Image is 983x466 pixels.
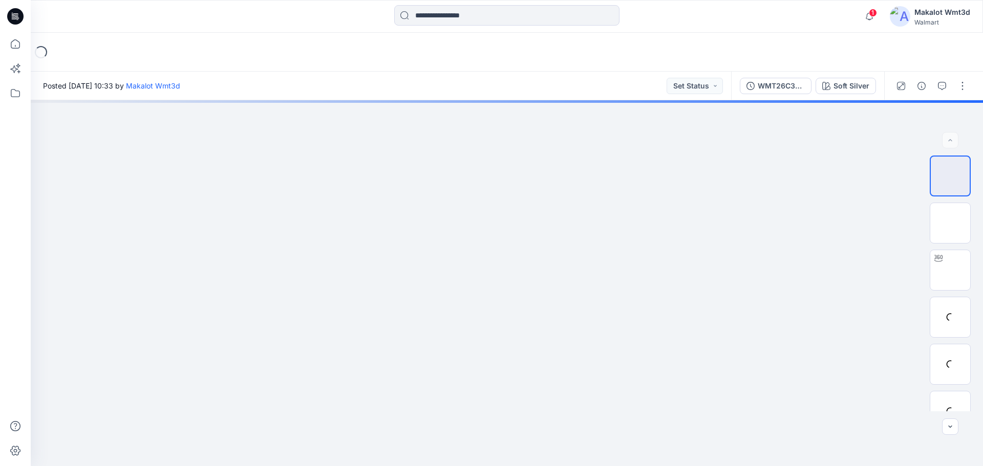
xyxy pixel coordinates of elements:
div: WMT26C3G30_ADM_BUTTERCORE CAPRI [758,80,805,92]
span: 1 [869,9,877,17]
button: Soft Silver [816,78,876,94]
div: Walmart [914,18,970,26]
button: Details [913,78,930,94]
a: Makalot Wmt3d [126,81,180,90]
span: Posted [DATE] 10:33 by [43,80,180,91]
div: Soft Silver [834,80,869,92]
img: avatar [890,6,910,27]
button: WMT26C3G30_ADM_BUTTERCORE CAPRI [740,78,811,94]
div: Makalot Wmt3d [914,6,970,18]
